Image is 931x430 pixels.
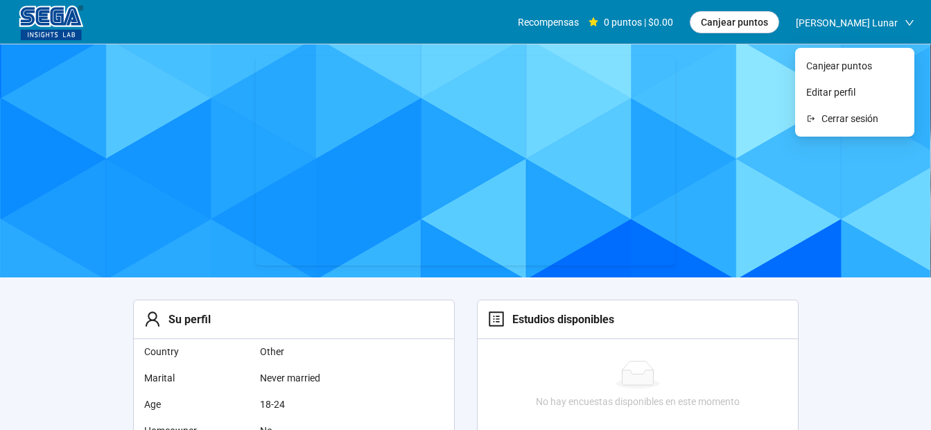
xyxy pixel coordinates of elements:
[690,11,779,33] button: Canjear puntos
[701,15,768,30] span: Canjear puntos
[821,111,903,126] span: Cerrar sesión
[905,18,914,28] span: down
[505,311,614,328] div: Estudios disponibles
[260,397,399,412] span: 18-24
[806,85,903,100] span: Editar perfil
[796,1,898,45] span: [PERSON_NAME] Lunar
[806,58,903,74] span: Canjear puntos
[260,344,399,359] span: Other
[483,394,792,409] div: No hay encuestas disponibles en este momento
[144,370,249,386] span: Marital
[144,344,249,359] span: Country
[488,311,505,327] span: profile
[144,311,161,327] span: user
[589,17,598,27] span: star
[161,311,211,328] div: Su perfil
[144,397,249,412] span: Age
[260,370,399,386] span: Never married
